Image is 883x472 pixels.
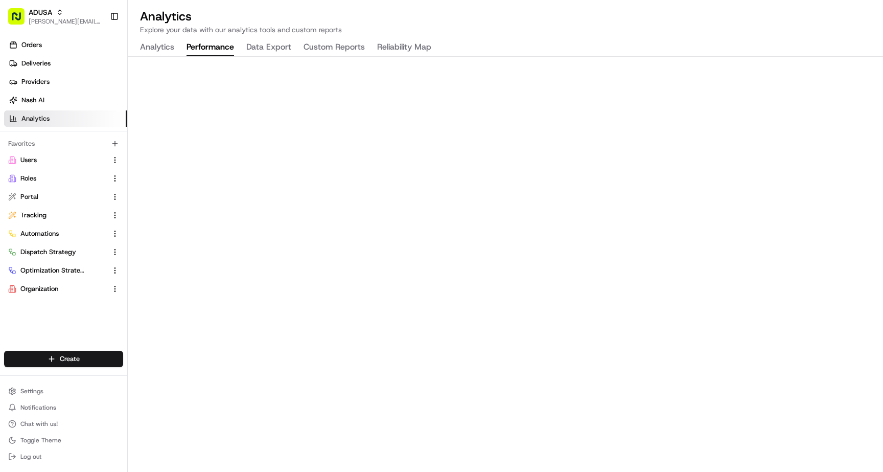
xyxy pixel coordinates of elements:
[128,57,883,472] iframe: Performance
[4,110,127,127] a: Analytics
[304,39,365,56] button: Custom Reports
[8,229,107,238] a: Automations
[21,77,50,86] span: Providers
[4,207,123,223] button: Tracking
[20,284,58,294] span: Organization
[20,453,41,461] span: Log out
[20,403,56,412] span: Notifications
[20,420,58,428] span: Chat with us!
[20,229,59,238] span: Automations
[4,351,123,367] button: Create
[4,37,127,53] a: Orders
[187,39,234,56] button: Performance
[140,39,174,56] button: Analytics
[4,226,123,242] button: Automations
[4,244,123,260] button: Dispatch Strategy
[8,284,107,294] a: Organization
[20,248,76,257] span: Dispatch Strategy
[20,211,47,220] span: Tracking
[8,192,107,201] a: Portal
[4,152,123,168] button: Users
[4,189,123,205] button: Portal
[60,354,80,364] span: Create
[4,433,123,447] button: Toggle Theme
[20,155,37,165] span: Users
[8,266,107,275] a: Optimization Strategy
[20,436,61,444] span: Toggle Theme
[20,174,36,183] span: Roles
[377,39,431,56] button: Reliability Map
[140,25,871,35] p: Explore your data with our analytics tools and custom reports
[4,400,123,415] button: Notifications
[4,4,106,29] button: ADUSA[PERSON_NAME][EMAIL_ADDRESS][DOMAIN_NAME]
[4,281,123,297] button: Organization
[21,59,51,68] span: Deliveries
[8,248,107,257] a: Dispatch Strategy
[246,39,291,56] button: Data Export
[4,74,127,90] a: Providers
[4,92,127,108] a: Nash AI
[4,55,127,72] a: Deliveries
[21,40,42,50] span: Orders
[4,136,123,152] div: Favorites
[8,174,107,183] a: Roles
[20,387,43,395] span: Settings
[29,7,52,17] button: ADUSA
[140,8,871,25] h2: Analytics
[4,417,123,431] button: Chat with us!
[4,449,123,464] button: Log out
[4,384,123,398] button: Settings
[21,96,44,105] span: Nash AI
[8,211,107,220] a: Tracking
[4,262,123,279] button: Optimization Strategy
[8,155,107,165] a: Users
[20,192,38,201] span: Portal
[29,17,102,26] button: [PERSON_NAME][EMAIL_ADDRESS][DOMAIN_NAME]
[21,114,50,123] span: Analytics
[20,266,85,275] span: Optimization Strategy
[4,170,123,187] button: Roles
